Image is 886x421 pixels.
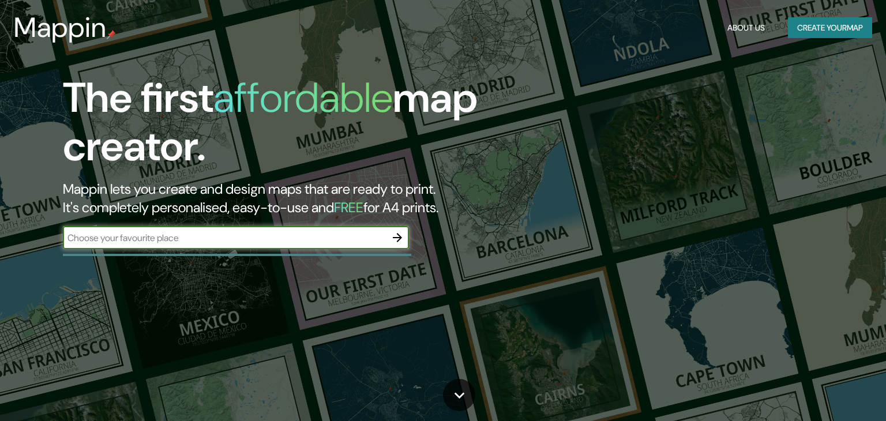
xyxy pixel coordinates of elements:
[723,17,769,39] button: About Us
[213,71,393,125] h1: affordable
[107,30,116,39] img: mappin-pin
[14,12,107,44] h3: Mappin
[334,198,363,216] h5: FREE
[788,17,872,39] button: Create yourmap
[63,180,506,217] h2: Mappin lets you create and design maps that are ready to print. It's completely personalised, eas...
[63,74,506,180] h1: The first map creator.
[63,231,386,245] input: Choose your favourite place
